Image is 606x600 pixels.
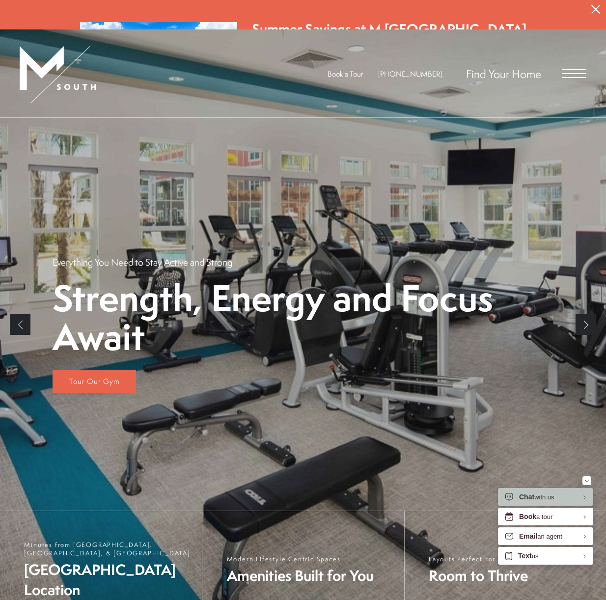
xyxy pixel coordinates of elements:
a: Find Your Home [466,66,541,82]
span: Modern Lifestyle Centric Spaces [227,555,374,563]
img: Summer Savings at M South Apartments [80,22,237,114]
span: Tour Our Gym [69,376,120,386]
a: Tour Our Gym [53,370,136,393]
a: Book a Tour [328,69,363,80]
span: Minutes from [GEOGRAPHIC_DATA], [GEOGRAPHIC_DATA], & [GEOGRAPHIC_DATA] [24,541,192,557]
span: Layouts Perfect For Every Lifestyle [429,555,550,563]
span: Room to Thrive [429,566,550,586]
img: MSouth [20,46,96,103]
button: Open Menu [562,69,586,78]
span: [GEOGRAPHIC_DATA] Location [24,560,192,600]
div: Summer Savings at M [GEOGRAPHIC_DATA] [252,20,526,39]
p: Everything You Need to Stay Active and Strong [53,256,232,269]
a: Call Us at 813-570-8014 [378,69,442,80]
span: [PHONE_NUMBER] [378,69,442,80]
span: Amenities Built for You [227,566,374,586]
p: Strength, Energy and Focus Await [53,278,553,356]
a: Next [576,314,596,335]
a: Previous [10,314,30,335]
